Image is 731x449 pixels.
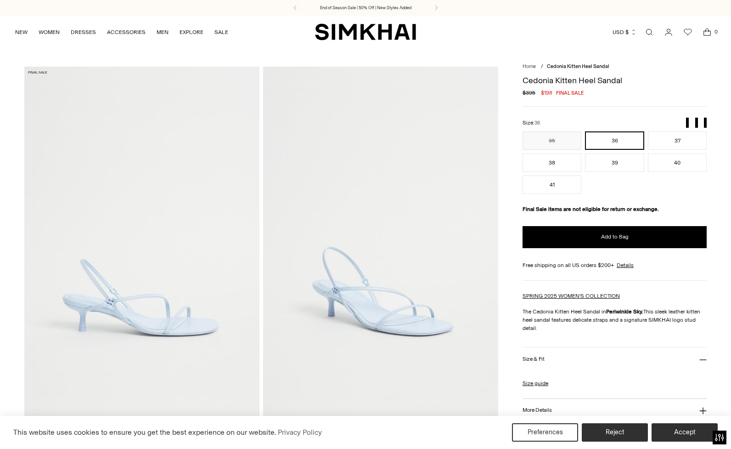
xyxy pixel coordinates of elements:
[679,23,697,41] a: Wishlist
[652,423,718,442] button: Accept
[13,428,276,437] span: This website uses cookies to ensure you get the best experience on our website.
[585,131,644,150] button: 36
[523,63,536,69] a: Home
[523,356,545,362] h3: Size & Fit
[523,119,540,127] label: Size:
[523,347,707,371] button: Size & Fit
[523,307,707,332] p: The Cedonia Kitten Heel Sandal in This sleek leather kitten heel sandal features delicate straps ...
[39,22,60,42] a: WOMEN
[523,293,620,299] a: SPRING 2025 WOMEN'S COLLECTION
[276,426,323,439] a: Privacy Policy (opens in a new tab)
[107,22,146,42] a: ACCESSORIES
[263,67,498,420] img: Cedonia Kitten Heel Sandal
[523,153,582,172] button: 38
[523,407,551,413] h3: More Details
[523,399,707,422] button: More Details
[523,89,535,97] s: $395
[698,23,716,41] a: Open cart modal
[534,120,540,126] span: 36
[71,22,96,42] a: DRESSES
[648,153,707,172] button: 40
[648,131,707,150] button: 37
[180,22,203,42] a: EXPLORE
[523,379,548,387] a: Size guide
[512,423,578,442] button: Preferences
[523,261,707,269] div: Free shipping on all US orders $200+
[613,22,637,42] button: USD $
[523,131,582,150] button: 35
[214,22,228,42] a: SALE
[523,226,707,248] button: Add to Bag
[523,206,659,212] strong: Final Sale items are not eligible for return or exchange.
[606,308,643,315] strong: Periwinkle Sky.
[712,28,720,36] span: 0
[24,67,259,420] img: Cedonia Kitten Heel Sandal
[585,153,644,172] button: 39
[640,23,658,41] a: Open search modal
[315,23,416,41] a: SIMKHAI
[582,423,648,442] button: Reject
[523,76,707,85] h1: Cedonia Kitten Heel Sandal
[601,233,629,241] span: Add to Bag
[523,63,707,71] nav: breadcrumbs
[547,63,609,69] span: Cedonia Kitten Heel Sandal
[157,22,169,42] a: MEN
[523,176,582,194] button: 41
[541,63,543,71] div: /
[617,261,634,269] a: Details
[15,22,28,42] a: NEW
[659,23,678,41] a: Go to the account page
[541,89,552,97] span: $198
